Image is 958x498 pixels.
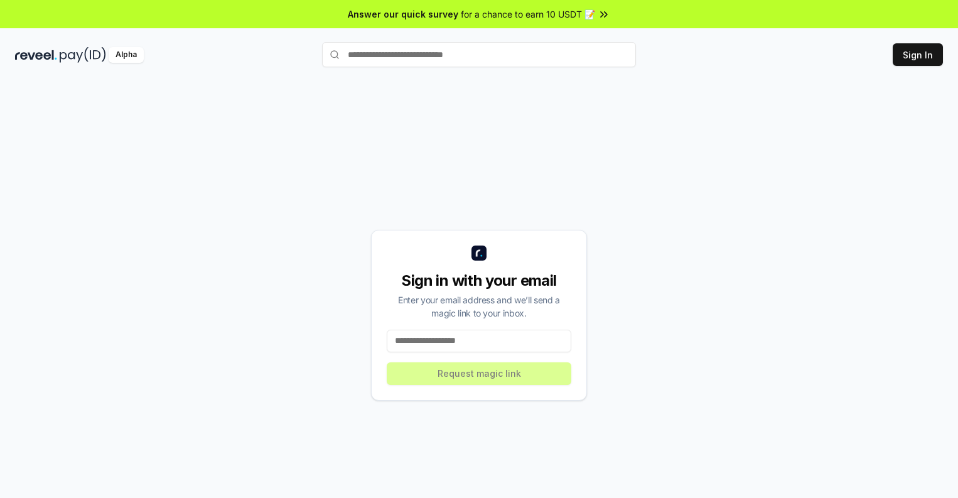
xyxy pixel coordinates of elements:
[387,271,571,291] div: Sign in with your email
[15,47,57,63] img: reveel_dark
[387,293,571,320] div: Enter your email address and we’ll send a magic link to your inbox.
[348,8,458,21] span: Answer our quick survey
[109,47,144,63] div: Alpha
[471,246,487,261] img: logo_small
[893,43,943,66] button: Sign In
[60,47,106,63] img: pay_id
[461,8,595,21] span: for a chance to earn 10 USDT 📝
